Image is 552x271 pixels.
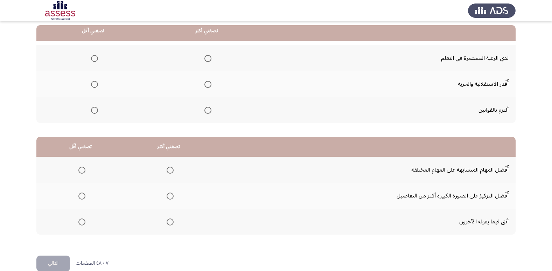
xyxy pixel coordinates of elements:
mat-radio-group: Select an option [202,104,211,116]
img: Assess Talent Management logo [468,1,516,20]
mat-radio-group: Select an option [88,78,98,90]
td: أُقَدر الاستقلالية والحرية [264,71,516,97]
mat-radio-group: Select an option [76,164,85,176]
mat-radio-group: Select an option [76,190,85,202]
td: أُفَضل التركيز على الصورة الكبيرة أكثر من التفاصيل [213,183,516,209]
mat-radio-group: Select an option [88,104,98,116]
td: لدي الرغبة المستمرة في التعلم [264,45,516,71]
th: تصفني أكثر [150,21,264,41]
mat-radio-group: Select an option [202,52,211,64]
mat-radio-group: Select an option [76,216,85,228]
mat-radio-group: Select an option [164,216,174,228]
mat-radio-group: Select an option [164,164,174,176]
mat-radio-group: Select an option [88,52,98,64]
th: تصفني أقَل [36,21,150,41]
mat-radio-group: Select an option [202,78,211,90]
td: أثق فيما يقوله الآخرون [213,209,516,235]
th: تصفني أقَل [36,137,125,157]
td: ألتزم بالقوانين [264,97,516,123]
p: ٧ / ٤٨ الصفحات [76,260,109,266]
mat-radio-group: Select an option [164,190,174,202]
td: أُفَضل المهام المتشابهة على المهام المختلفة [213,157,516,183]
th: تصفني أكثر [125,137,213,157]
img: Assessment logo of OCM R1 ASSESS [36,1,84,20]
